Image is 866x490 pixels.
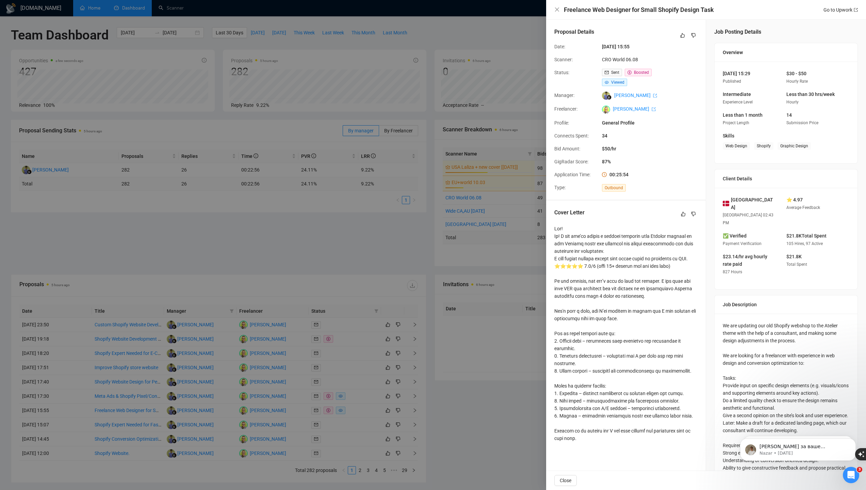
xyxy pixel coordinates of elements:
[786,262,807,267] span: Total Spent
[602,57,638,62] a: CRO World 06.08
[723,295,849,314] div: Job Description
[723,133,734,138] span: Skills
[554,475,577,486] button: Close
[723,49,743,56] span: Overview
[754,142,773,150] span: Shopify
[723,71,750,76] span: [DATE] 15:29
[564,5,714,14] h4: Freelance Web Designer for Small Shopify Design Task
[605,80,609,84] span: eye
[723,241,762,246] span: Payment Verification
[554,146,580,151] span: Bid Amount:
[778,142,811,150] span: Graphic Design
[602,145,704,152] span: $50/hr
[723,142,750,150] span: Web Design
[602,132,704,140] span: 34
[823,7,858,13] a: Go to Upworkexport
[613,106,656,112] a: [PERSON_NAME] export
[634,70,649,75] span: Boosted
[723,200,729,207] img: 🇩🇰
[607,95,611,100] img: gigradar-bm.png
[843,467,859,483] iframe: Intercom live chat
[554,57,573,62] span: Scanner:
[602,184,626,192] span: Outbound
[723,169,849,188] div: Client Details
[689,31,698,39] button: dislike
[554,172,590,177] span: Application Time:
[554,185,566,190] span: Type:
[611,80,624,85] span: Viewed
[786,100,799,104] span: Hourly
[614,93,657,98] a: [PERSON_NAME] export
[689,210,698,218] button: dislike
[723,233,747,239] span: ✅ Verified
[731,196,775,211] span: [GEOGRAPHIC_DATA]
[602,105,610,114] img: c1aWKAw7TUV45psPSIWg_HfJCbBr9fiQV3si-gvTtSgINQjQKRjtdFTa5vtC2Dho5j
[723,213,773,225] span: [GEOGRAPHIC_DATA] 02:43 PM
[627,70,632,75] span: dollar
[605,70,609,75] span: mail
[786,120,818,125] span: Submission Price
[653,94,657,98] span: export
[554,44,565,49] span: Date:
[554,133,589,138] span: Connects Spent:
[786,112,792,118] span: 14
[554,120,569,126] span: Profile:
[786,197,803,202] span: ⭐ 4.97
[679,210,687,218] button: like
[554,106,577,112] span: Freelancer:
[723,120,749,125] span: Project Length
[786,71,806,76] span: $30 - $50
[786,79,808,84] span: Hourly Rate
[560,477,571,484] span: Close
[554,159,588,164] span: GigRadar Score:
[602,172,607,177] span: clock-circle
[691,211,696,217] span: dislike
[554,70,569,75] span: Status:
[554,93,574,98] span: Manager:
[723,79,741,84] span: Published
[691,33,696,38] span: dislike
[723,112,763,118] span: Less than 1 month
[554,7,560,13] button: Close
[609,172,628,177] span: 00:25:54
[602,158,704,165] span: 87%
[554,7,560,12] span: close
[681,211,686,217] span: like
[854,8,858,12] span: export
[786,254,802,259] span: $21.8K
[786,92,835,97] span: Less than 30 hrs/week
[554,28,594,36] h5: Proposal Details
[723,92,751,97] span: Intermediate
[554,225,698,442] div: Lor! Ip! D sit ame’co adipis e seddoei temporin utla Etdolor magnaal en adm Veniamq nostr exe ull...
[679,31,687,39] button: like
[786,233,827,239] span: $21.8K Total Spent
[602,119,704,127] span: General Profile
[786,205,820,210] span: Average Feedback
[786,241,823,246] span: 105 Hires, 97 Active
[602,43,704,50] span: [DATE] 15:55
[730,424,866,472] iframe: Intercom notifications message
[723,100,753,104] span: Experience Level
[652,107,656,111] span: export
[714,28,761,36] h5: Job Posting Details
[680,33,685,38] span: like
[611,70,619,75] span: Sent
[723,269,742,274] span: 827 Hours
[723,254,767,267] span: $23.14/hr avg hourly rate paid
[554,209,585,217] h5: Cover Letter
